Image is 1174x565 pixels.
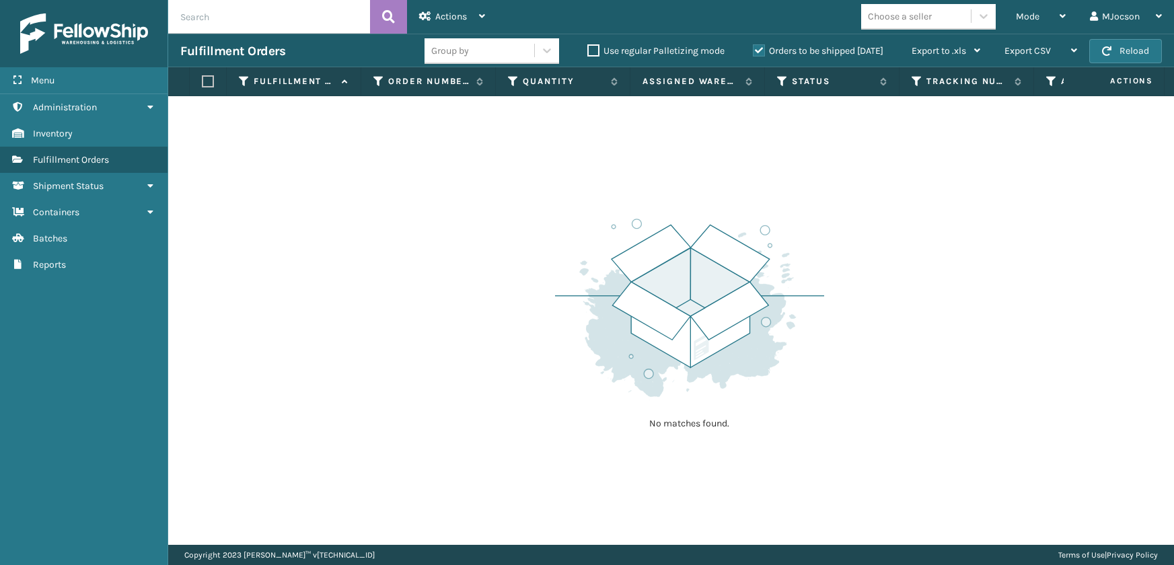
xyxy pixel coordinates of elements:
span: Menu [31,75,54,86]
span: Export CSV [1004,45,1051,57]
span: Reports [33,259,66,270]
label: Assigned Carrier Service [1061,75,1142,87]
span: Inventory [33,128,73,139]
label: Assigned Warehouse [643,75,739,87]
h3: Fulfillment Orders [180,43,285,59]
span: Export to .xls [912,45,966,57]
span: Actions [1068,70,1161,92]
img: logo [20,13,148,54]
label: Order Number [388,75,470,87]
label: Orders to be shipped [DATE] [753,45,883,57]
label: Fulfillment Order Id [254,75,335,87]
label: Quantity [523,75,604,87]
span: Shipment Status [33,180,104,192]
label: Status [792,75,873,87]
div: Choose a seller [868,9,932,24]
a: Terms of Use [1058,550,1105,560]
span: Containers [33,206,79,218]
div: | [1058,545,1158,565]
p: Copyright 2023 [PERSON_NAME]™ v [TECHNICAL_ID] [184,545,375,565]
a: Privacy Policy [1107,550,1158,560]
span: Mode [1016,11,1039,22]
div: Group by [431,44,469,58]
label: Tracking Number [926,75,1008,87]
button: Reload [1089,39,1162,63]
label: Use regular Palletizing mode [587,45,725,57]
span: Batches [33,233,67,244]
span: Fulfillment Orders [33,154,109,165]
span: Actions [435,11,467,22]
span: Administration [33,102,97,113]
